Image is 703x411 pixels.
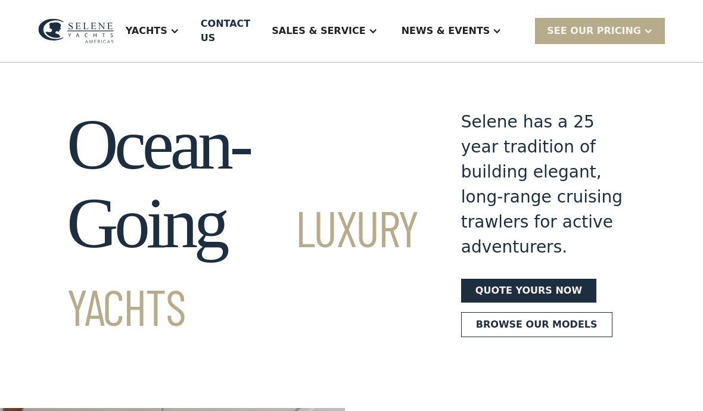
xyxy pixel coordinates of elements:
div: Yachts [114,7,191,55]
div: Sales & Service [260,7,389,55]
h1: Ocean-Going [67,105,418,341]
a: Browse our models [461,312,612,337]
div: News & EVENTS [402,24,490,38]
div: Contact US [201,17,250,45]
a: Quote yours now [461,279,596,303]
span: Luxury Yachts [67,197,418,336]
div: Yachts [126,24,167,38]
img: logo [38,18,114,43]
div: SEE Our Pricing [547,24,641,38]
div: News & EVENTS [390,7,514,55]
div: Selene has a 25 year tradition of building elegant, long-range cruising trawlers for active adven... [461,110,636,260]
div: SEE Our Pricing [535,18,665,43]
div: Sales & Service [272,24,365,38]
